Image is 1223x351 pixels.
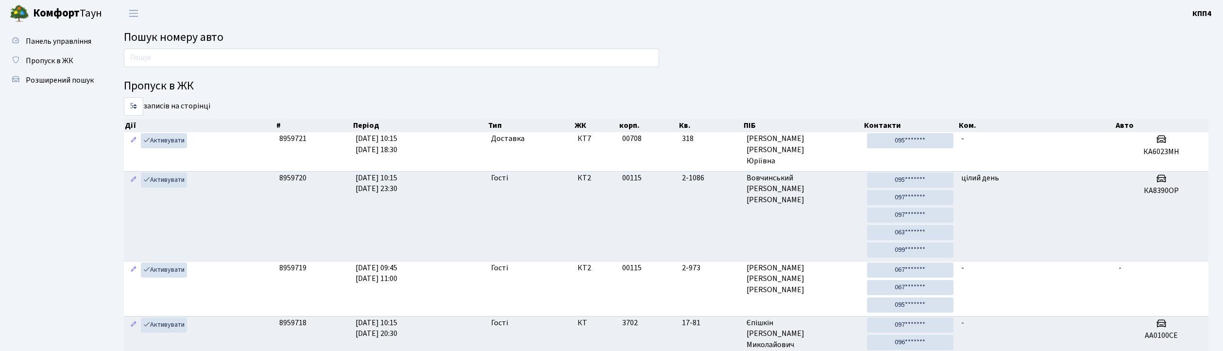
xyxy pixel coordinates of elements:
[622,173,642,183] span: 00115
[491,317,508,329] span: Гості
[352,119,487,132] th: Період
[578,263,614,274] span: КТ2
[356,263,397,284] span: [DATE] 09:45 [DATE] 11:00
[356,173,397,194] span: [DATE] 10:15 [DATE] 23:30
[682,317,739,329] span: 17-81
[279,173,306,183] span: 8959720
[128,317,139,333] a: Редагувати
[141,317,187,333] a: Активувати
[682,133,739,144] span: 318
[578,173,614,184] span: КТ2
[26,36,91,47] span: Панель управління
[5,51,102,70] a: Пропуск в ЖК
[958,119,1115,132] th: Ком.
[743,119,863,132] th: ПІБ
[141,263,187,278] a: Активувати
[124,29,223,46] span: Пошук номеру авто
[1115,119,1208,132] th: Авто
[279,263,306,273] span: 8959719
[141,173,187,188] a: Активувати
[961,263,964,273] span: -
[1119,263,1121,273] span: -
[622,317,638,328] span: 3702
[578,133,614,144] span: КТ7
[574,119,618,132] th: ЖК
[33,5,80,21] b: Комфорт
[124,49,659,67] input: Пошук
[279,317,306,328] span: 8959718
[128,173,139,188] a: Редагувати
[491,173,508,184] span: Гості
[33,5,102,22] span: Таун
[682,263,739,274] span: 2-973
[622,263,642,273] span: 00115
[1192,8,1211,19] a: КПП4
[747,133,859,167] span: [PERSON_NAME] [PERSON_NAME] Юріївна
[1119,186,1205,195] h5: КА8390ОР
[1119,147,1205,157] h5: КА6023МН
[26,55,73,66] span: Пропуск в ЖК
[1119,331,1205,340] h5: АА0100СЕ
[141,133,187,148] a: Активувати
[618,119,678,132] th: корп.
[961,317,964,328] span: -
[124,97,210,116] label: записів на сторінці
[678,119,743,132] th: Кв.
[747,263,859,296] span: [PERSON_NAME] [PERSON_NAME] [PERSON_NAME]
[356,133,397,155] span: [DATE] 10:15 [DATE] 18:30
[487,119,574,132] th: Тип
[863,119,958,132] th: Контакти
[491,133,525,144] span: Доставка
[128,263,139,278] a: Редагувати
[124,119,275,132] th: Дії
[124,97,143,116] select: записів на сторінці
[5,70,102,90] a: Розширений пошук
[747,173,859,206] span: Вовчинський [PERSON_NAME] [PERSON_NAME]
[356,317,397,339] span: [DATE] 10:15 [DATE] 20:30
[124,79,1208,93] h4: Пропуск в ЖК
[747,317,859,351] span: Єпішкін [PERSON_NAME] Миколайович
[26,75,94,86] span: Розширений пошук
[961,133,964,144] span: -
[578,317,614,329] span: КТ
[491,263,508,274] span: Гості
[5,32,102,51] a: Панель управління
[275,119,352,132] th: #
[961,173,999,183] span: цілий день
[10,4,29,23] img: logo.png
[128,133,139,148] a: Редагувати
[121,5,146,21] button: Переключити навігацію
[682,173,739,184] span: 2-1086
[279,133,306,144] span: 8959721
[622,133,642,144] span: 00708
